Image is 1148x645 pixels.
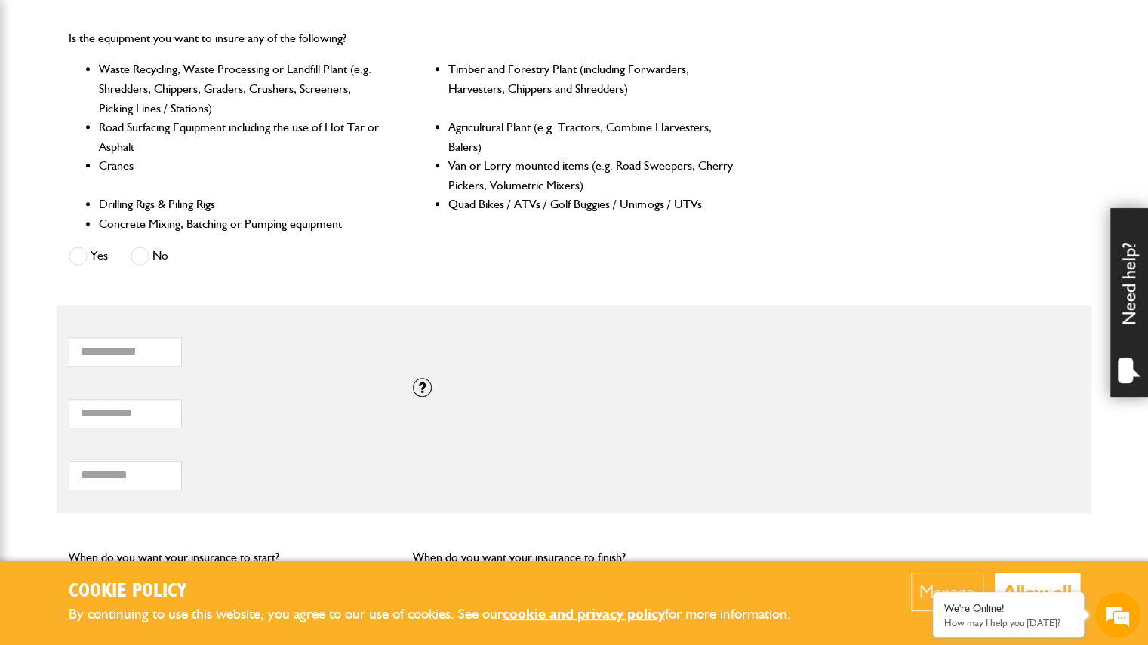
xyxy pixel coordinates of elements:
h2: Cookie Policy [69,580,816,604]
p: When do you want your insurance to finish? [413,548,735,567]
p: When do you want your insurance to start? [69,548,391,567]
div: We're Online! [944,602,1073,615]
li: Quad Bikes / ATVs / Golf Buggies / Unimogs / UTVs [448,195,734,214]
button: Manage [911,573,983,611]
li: Agricultural Plant (e.g. Tractors, Combine Harvesters, Balers) [448,118,734,156]
p: How may I help you today? [944,617,1073,628]
div: Need help? [1110,208,1148,397]
li: Van or Lorry-mounted items (e.g. Road Sweepers, Cherry Pickers, Volumetric Mixers) [448,156,734,195]
label: No [131,247,168,266]
li: Concrete Mixing, Batching or Pumping equipment [99,214,385,234]
li: Waste Recycling, Waste Processing or Landfill Plant (e.g. Shredders, Chippers, Graders, Crushers,... [99,60,385,118]
li: Road Surfacing Equipment including the use of Hot Tar or Asphalt [99,118,385,156]
p: Is the equipment you want to insure any of the following? [69,29,735,48]
li: Cranes [99,156,385,195]
button: Allow all [995,573,1080,611]
p: By continuing to use this website, you agree to our use of cookies. See our for more information. [69,603,816,626]
label: Yes [69,247,108,266]
a: cookie and privacy policy [503,605,665,622]
li: Timber and Forestry Plant (including Forwarders, Harvesters, Chippers and Shredders) [448,60,734,118]
li: Drilling Rigs & Piling Rigs [99,195,385,214]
